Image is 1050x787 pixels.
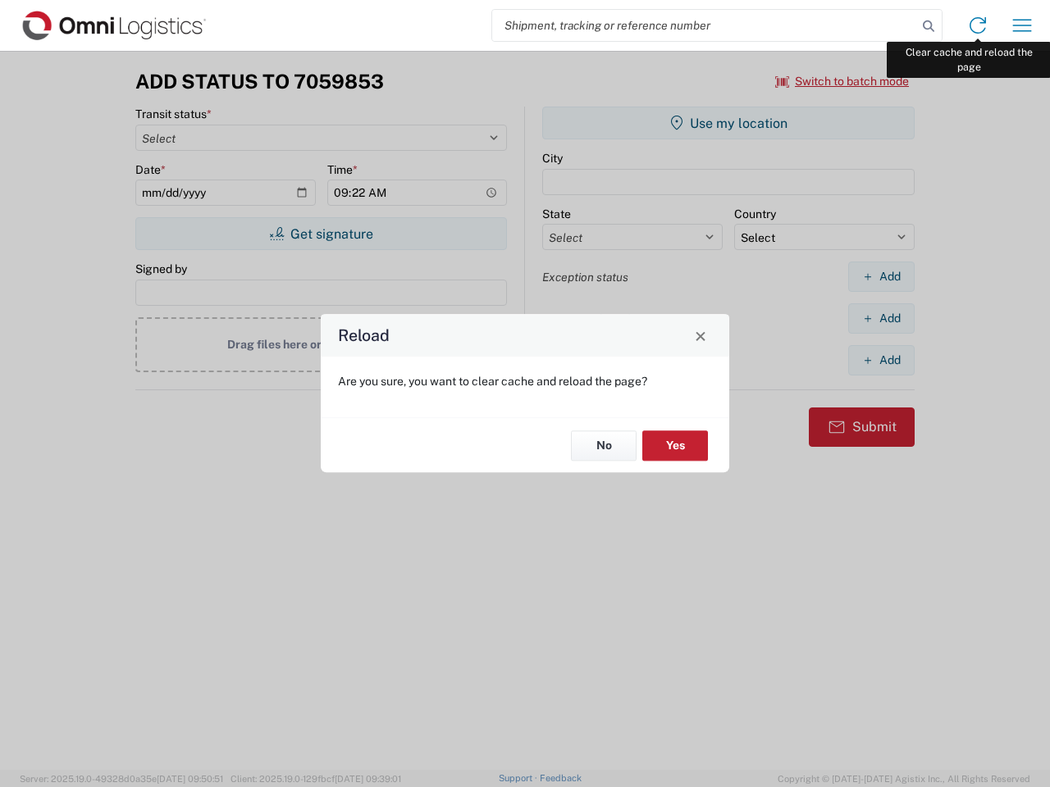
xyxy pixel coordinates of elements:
button: Yes [642,430,708,461]
h4: Reload [338,324,390,348]
p: Are you sure, you want to clear cache and reload the page? [338,374,712,389]
button: Close [689,324,712,347]
button: No [571,430,637,461]
input: Shipment, tracking or reference number [492,10,917,41]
